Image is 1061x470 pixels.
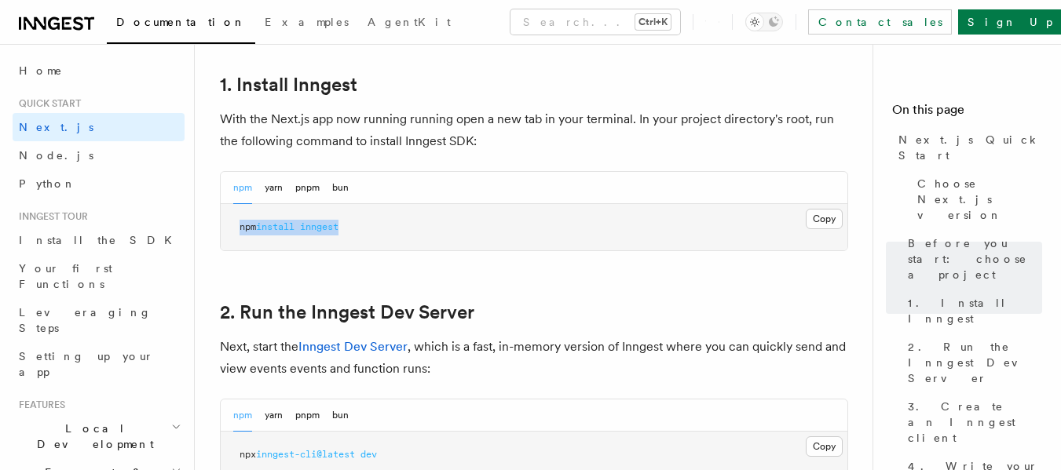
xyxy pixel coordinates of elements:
a: Inngest Dev Server [298,339,408,354]
button: yarn [265,399,283,432]
button: Copy [806,209,843,229]
span: inngest-cli@latest [256,449,355,460]
a: Next.js Quick Start [892,126,1042,169]
button: bun [332,172,349,204]
button: npm [233,399,252,432]
span: npm [240,221,256,232]
span: Local Development [13,421,171,452]
span: Quick start [13,97,81,110]
kbd: Ctrl+K [635,14,671,30]
a: Your first Functions [13,254,185,298]
p: Next, start the , which is a fast, in-memory version of Inngest where you can quickly send and vi... [220,336,848,380]
span: 2. Run the Inngest Dev Server [908,339,1042,386]
button: yarn [265,172,283,204]
span: Examples [265,16,349,28]
span: Next.js [19,121,93,133]
a: Documentation [107,5,255,44]
button: Copy [806,436,843,457]
a: Contact sales [808,9,952,35]
a: 2. Run the Inngest Dev Server [220,301,474,323]
span: Before you start: choose a project [908,235,1042,282]
span: Next.js Quick Start [898,132,1042,163]
a: 1. Install Inngest [220,74,357,96]
a: Before you start: choose a project [902,229,1042,289]
a: Node.js [13,141,185,169]
a: Leveraging Steps [13,298,185,342]
a: AgentKit [358,5,460,42]
span: Install the SDK [19,234,181,246]
span: Python [19,177,76,190]
p: With the Next.js app now running running open a new tab in your terminal. In your project directo... [220,108,848,152]
a: 3. Create an Inngest client [902,392,1042,452]
span: 1. Install Inngest [908,295,1042,326]
span: Node.js [19,149,93,162]
a: 2. Run the Inngest Dev Server [902,333,1042,392]
a: Home [13,56,185,85]
span: Leveraging Steps [19,306,152,334]
button: Toggle dark mode [745,13,783,31]
button: bun [332,399,349,432]
span: inngest [300,221,338,232]
a: Examples [255,5,358,42]
span: Your first Functions [19,262,112,290]
span: AgentKit [368,16,451,28]
a: Install the SDK [13,226,185,254]
span: dev [360,449,377,460]
a: Next.js [13,113,185,141]
a: Choose Next.js version [911,169,1042,229]
span: 3. Create an Inngest client [908,399,1042,446]
h4: On this page [892,100,1042,126]
button: npm [233,172,252,204]
a: Python [13,169,185,198]
button: Local Development [13,414,185,458]
button: pnpm [295,172,320,204]
span: Home [19,63,63,78]
button: Search...Ctrl+K [510,9,680,35]
span: Features [13,399,65,411]
a: 1. Install Inngest [902,289,1042,333]
span: install [256,221,295,232]
a: Setting up your app [13,342,185,386]
span: Documentation [116,16,246,28]
span: Setting up your app [19,350,154,378]
span: Choose Next.js version [917,176,1042,223]
span: npx [240,449,256,460]
span: Inngest tour [13,210,88,223]
button: pnpm [295,399,320,432]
